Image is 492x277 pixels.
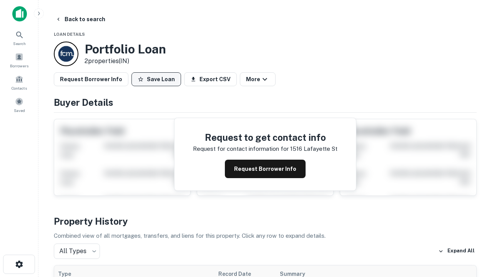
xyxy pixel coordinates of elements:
p: 1516 lafayette st [290,144,337,154]
p: Combined view of all mortgages, transfers, and liens for this property. Click any row to expand d... [54,231,477,240]
h4: Property History [54,214,477,228]
button: Back to search [52,12,108,26]
span: Loan Details [54,32,85,37]
a: Saved [2,94,36,115]
button: Request Borrower Info [54,72,128,86]
h4: Request to get contact info [193,130,337,144]
span: Search [13,40,26,47]
span: Contacts [12,85,27,91]
h4: Buyer Details [54,95,477,109]
div: All Types [54,244,100,259]
span: Saved [14,107,25,113]
button: Expand All [436,245,477,257]
button: Save Loan [131,72,181,86]
span: Borrowers [10,63,28,69]
h3: Portfolio Loan [85,42,166,57]
iframe: Chat Widget [454,215,492,252]
a: Contacts [2,72,36,93]
button: Request Borrower Info [225,160,306,178]
a: Borrowers [2,50,36,70]
a: Search [2,27,36,48]
img: capitalize-icon.png [12,6,27,22]
p: Request for contact information for [193,144,289,154]
p: 2 properties (IN) [85,57,166,66]
button: More [240,72,276,86]
button: Export CSV [184,72,237,86]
